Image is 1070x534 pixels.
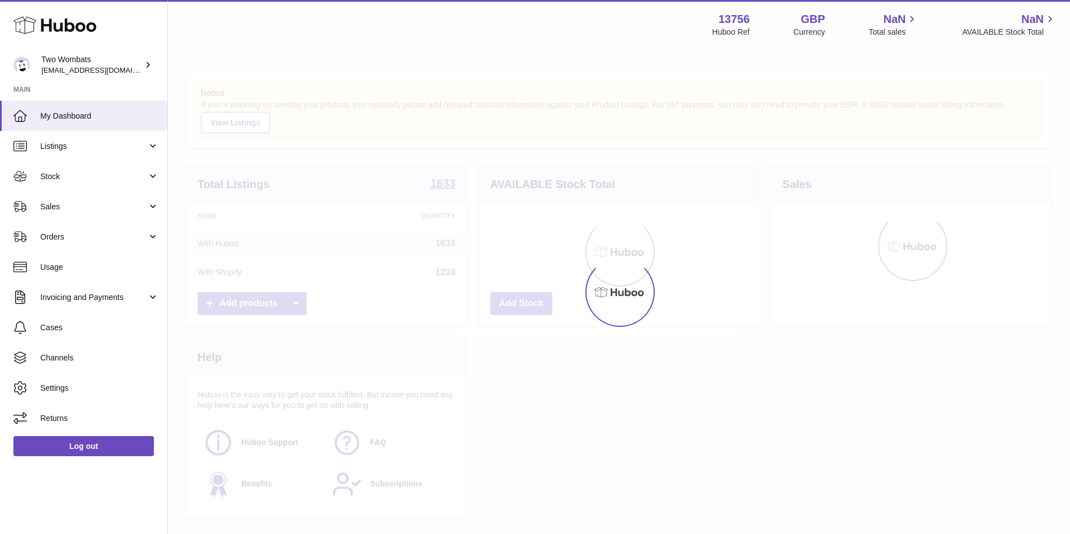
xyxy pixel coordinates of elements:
span: Channels [40,353,159,363]
span: Invoicing and Payments [40,292,147,303]
a: NaN AVAILABLE Stock Total [962,12,1057,38]
img: internalAdmin-13756@internal.huboo.com [13,57,30,73]
strong: GBP [801,12,825,27]
span: Stock [40,171,147,182]
span: Sales [40,202,147,212]
span: Returns [40,413,159,424]
strong: 13756 [719,12,750,27]
span: Listings [40,141,147,152]
span: My Dashboard [40,111,159,121]
div: Two Wombats [41,54,142,76]
div: Currency [794,27,825,38]
span: Cases [40,322,159,333]
span: [EMAIL_ADDRESS][DOMAIN_NAME] [41,65,165,74]
span: NaN [1021,12,1044,27]
a: NaN Total sales [869,12,918,38]
span: AVAILABLE Stock Total [962,27,1057,38]
span: Orders [40,232,147,242]
span: Settings [40,383,159,394]
a: Log out [13,436,154,456]
span: Usage [40,262,159,273]
span: Total sales [869,27,918,38]
div: Huboo Ref [712,27,750,38]
span: NaN [883,12,905,27]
